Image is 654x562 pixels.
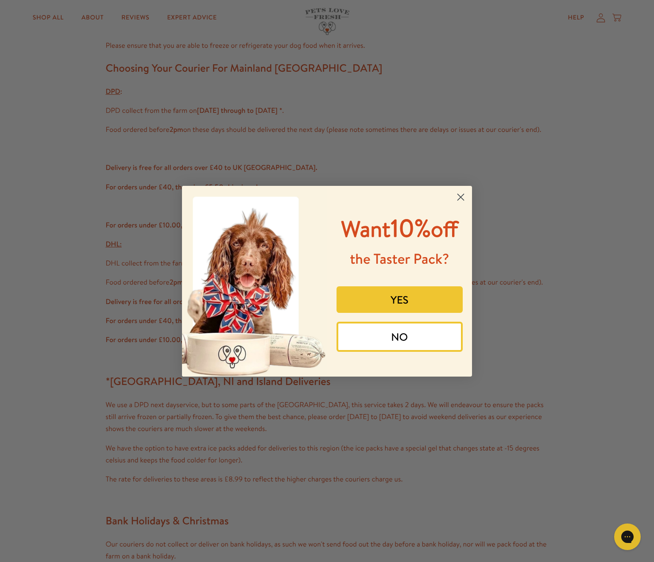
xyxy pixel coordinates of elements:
[341,211,458,245] span: 10%
[341,214,391,244] span: Want
[337,286,463,313] button: YES
[431,214,458,244] span: off
[182,186,327,377] img: 8afefe80-1ef6-417a-b86b-9520c2248d41.jpeg
[337,322,463,352] button: NO
[610,520,645,553] iframe: Gorgias live chat messenger
[350,249,449,269] span: the Taster Pack?
[453,189,468,205] button: Close dialog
